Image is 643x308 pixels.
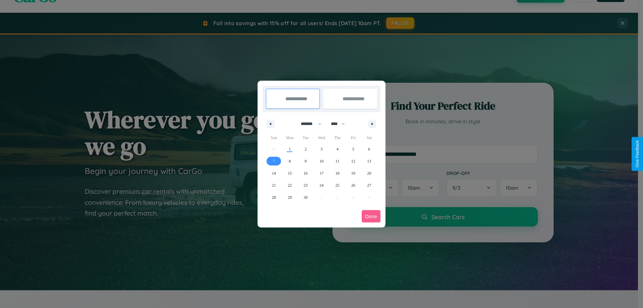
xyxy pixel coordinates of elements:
[305,143,307,155] span: 2
[288,191,292,203] span: 29
[345,143,361,155] button: 5
[361,179,377,191] button: 27
[362,210,380,223] button: Done
[266,155,282,167] button: 7
[330,179,345,191] button: 25
[298,143,313,155] button: 2
[282,179,297,191] button: 22
[288,167,292,179] span: 15
[330,143,345,155] button: 4
[345,132,361,143] span: Fri
[319,155,324,167] span: 10
[289,143,291,155] span: 1
[351,167,355,179] span: 19
[361,155,377,167] button: 13
[361,132,377,143] span: Sat
[298,132,313,143] span: Tue
[336,143,338,155] span: 4
[345,179,361,191] button: 26
[282,132,297,143] span: Mon
[298,155,313,167] button: 9
[335,179,339,191] span: 25
[272,179,276,191] span: 21
[367,179,371,191] span: 27
[313,155,329,167] button: 10
[266,191,282,203] button: 28
[320,143,323,155] span: 3
[282,143,297,155] button: 1
[352,143,354,155] span: 5
[304,167,308,179] span: 16
[305,155,307,167] span: 9
[319,179,324,191] span: 24
[351,155,355,167] span: 12
[367,167,371,179] span: 20
[298,167,313,179] button: 16
[361,143,377,155] button: 6
[272,191,276,203] span: 28
[266,179,282,191] button: 21
[345,155,361,167] button: 12
[330,155,345,167] button: 11
[330,132,345,143] span: Thu
[330,167,345,179] button: 18
[272,167,276,179] span: 14
[266,132,282,143] span: Sun
[282,155,297,167] button: 8
[304,191,308,203] span: 30
[313,143,329,155] button: 3
[304,179,308,191] span: 23
[273,155,275,167] span: 7
[313,167,329,179] button: 17
[367,155,371,167] span: 13
[288,179,292,191] span: 22
[298,179,313,191] button: 23
[319,167,324,179] span: 17
[336,155,340,167] span: 11
[266,167,282,179] button: 14
[282,167,297,179] button: 15
[313,132,329,143] span: Wed
[289,155,291,167] span: 8
[351,179,355,191] span: 26
[335,167,339,179] span: 18
[368,143,370,155] span: 6
[345,167,361,179] button: 19
[298,191,313,203] button: 30
[361,167,377,179] button: 20
[635,140,640,168] div: Give Feedback
[282,191,297,203] button: 29
[313,179,329,191] button: 24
